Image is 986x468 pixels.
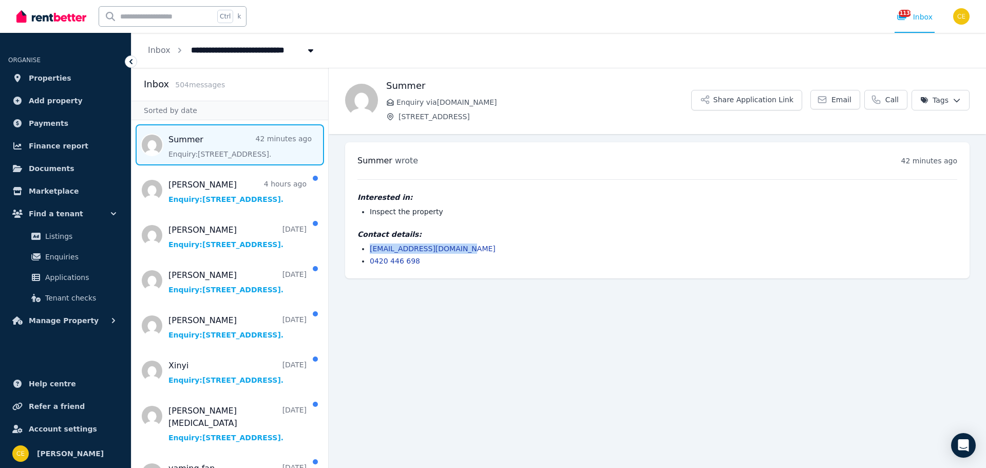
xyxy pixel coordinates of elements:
[370,207,957,217] li: Inspect the property
[29,117,68,129] span: Payments
[45,251,115,263] span: Enquiries
[168,314,307,340] a: [PERSON_NAME][DATE]Enquiry:[STREET_ADDRESS].
[175,81,225,89] span: 504 message s
[131,101,328,120] div: Sorted by date
[12,445,29,462] img: Chris Ellsmore
[12,226,119,247] a: Listings
[37,447,104,460] span: [PERSON_NAME]
[237,12,241,21] span: k
[144,77,169,91] h2: Inbox
[217,10,233,23] span: Ctrl
[45,230,115,242] span: Listings
[29,314,99,327] span: Manage Property
[897,12,933,22] div: Inbox
[357,192,957,202] h4: Interested in:
[12,267,119,288] a: Applications
[29,95,83,107] span: Add property
[691,90,802,110] button: Share Application Link
[8,90,123,111] a: Add property
[831,95,851,105] span: Email
[168,179,307,204] a: [PERSON_NAME]4 hours agoEnquiry:[STREET_ADDRESS].
[345,84,378,117] img: Summer
[386,79,691,93] h1: Summer
[396,97,691,107] span: Enquiry via [DOMAIN_NAME]
[12,247,119,267] a: Enquiries
[168,360,307,385] a: Xinyi[DATE]Enquiry:[STREET_ADDRESS].
[29,185,79,197] span: Marketplace
[399,111,691,122] span: [STREET_ADDRESS]
[29,208,83,220] span: Find a tenant
[45,292,115,304] span: Tenant checks
[8,419,123,439] a: Account settings
[395,156,418,165] span: wrote
[8,373,123,394] a: Help centre
[8,113,123,134] a: Payments
[16,9,86,24] img: RentBetter
[45,271,115,284] span: Applications
[864,90,907,109] a: Call
[8,68,123,88] a: Properties
[12,288,119,308] a: Tenant checks
[29,378,76,390] span: Help centre
[29,423,97,435] span: Account settings
[357,229,957,239] h4: Contact details:
[810,90,860,109] a: Email
[29,72,71,84] span: Properties
[899,10,911,17] span: 11136
[8,158,123,179] a: Documents
[8,203,123,224] button: Find a tenant
[29,162,74,175] span: Documents
[912,90,970,110] button: Tags
[168,405,307,443] a: [PERSON_NAME][MEDICAL_DATA][DATE]Enquiry:[STREET_ADDRESS].
[951,433,976,458] div: Open Intercom Messenger
[885,95,899,105] span: Call
[131,33,332,68] nav: Breadcrumb
[370,257,420,265] a: 0420 446 698
[8,57,41,64] span: ORGANISE
[168,134,312,159] a: Summer42 minutes agoEnquiry:[STREET_ADDRESS].
[29,400,85,413] span: Refer a friend
[168,269,307,295] a: [PERSON_NAME][DATE]Enquiry:[STREET_ADDRESS].
[8,136,123,156] a: Finance report
[8,181,123,201] a: Marketplace
[920,95,949,105] span: Tags
[8,396,123,417] a: Refer a friend
[370,245,496,253] a: [EMAIL_ADDRESS][DOMAIN_NAME]
[357,156,392,165] span: Summer
[148,45,170,55] a: Inbox
[168,224,307,250] a: [PERSON_NAME][DATE]Enquiry:[STREET_ADDRESS].
[901,157,957,165] time: 42 minutes ago
[29,140,88,152] span: Finance report
[953,8,970,25] img: Chris Ellsmore
[8,310,123,331] button: Manage Property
